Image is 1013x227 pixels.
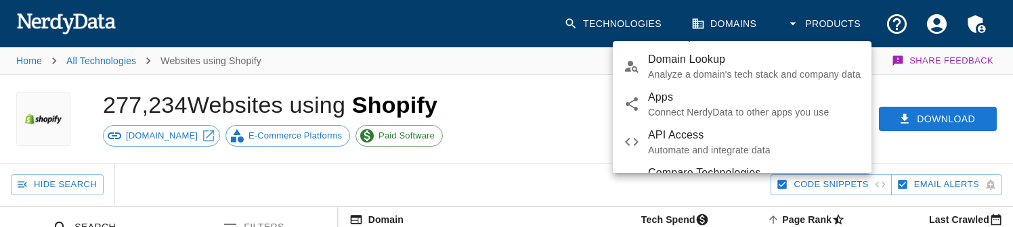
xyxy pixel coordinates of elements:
p: Automate and integrate data [648,143,861,157]
span: Compare Technologies [648,165,861,181]
span: Apps [648,89,861,105]
p: Connect NerdyData to other apps you use [648,105,861,119]
span: API Access [648,127,861,143]
span: Domain Lookup [648,51,861,68]
p: Analyze a domain's tech stack and company data [648,68,861,81]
